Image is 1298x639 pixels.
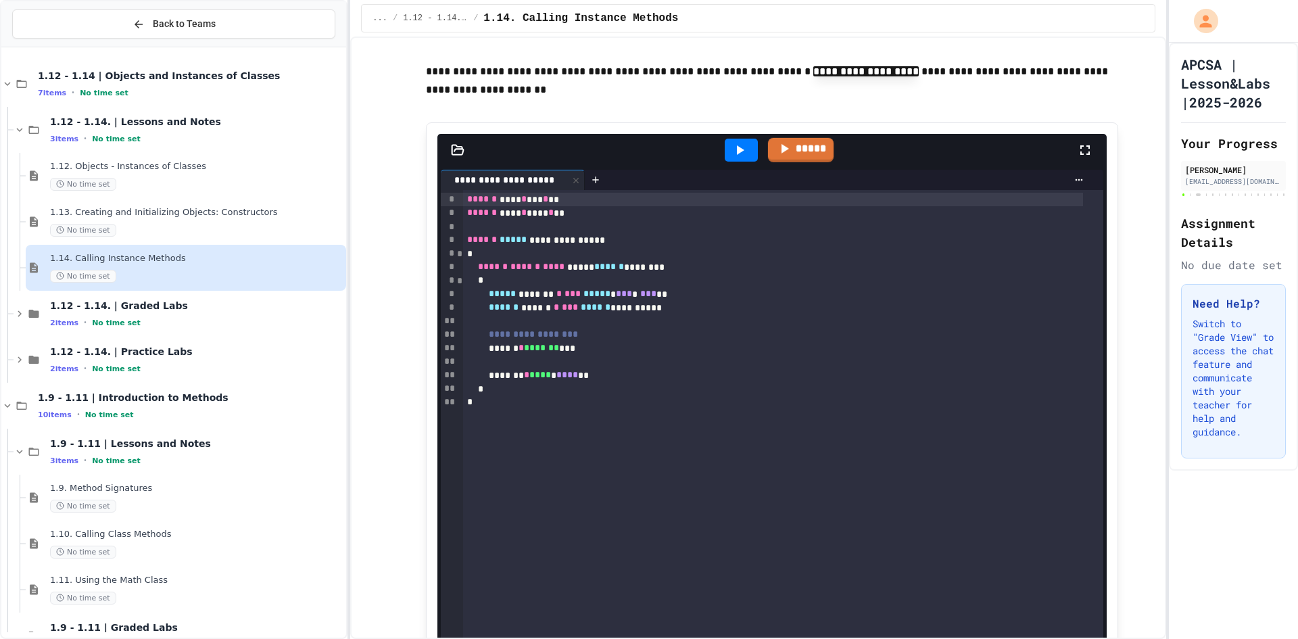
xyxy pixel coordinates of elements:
[80,89,128,97] span: No time set
[50,178,116,191] span: No time set
[50,437,343,450] span: 1.9 - 1.11 | Lessons and Notes
[38,70,343,82] span: 1.12 - 1.14 | Objects and Instances of Classes
[12,9,335,39] button: Back to Teams
[50,135,78,143] span: 3 items
[50,592,116,605] span: No time set
[50,116,343,128] span: 1.12 - 1.14. | Lessons and Notes
[50,483,343,494] span: 1.9. Method Signatures
[50,364,78,373] span: 2 items
[50,546,116,559] span: No time set
[92,135,141,143] span: No time set
[50,224,116,237] span: No time set
[372,13,387,24] span: ...
[72,87,74,98] span: •
[473,13,478,24] span: /
[84,317,87,328] span: •
[50,207,343,218] span: 1.13. Creating and Initializing Objects: Constructors
[50,318,78,327] span: 2 items
[84,455,87,466] span: •
[84,133,87,144] span: •
[483,10,678,26] span: 1.14. Calling Instance Methods
[153,17,216,31] span: Back to Teams
[1181,214,1286,252] h2: Assignment Details
[50,300,343,312] span: 1.12 - 1.14. | Graded Labs
[84,363,87,374] span: •
[50,500,116,513] span: No time set
[38,410,72,419] span: 10 items
[50,161,343,172] span: 1.12. Objects - Instances of Classes
[1185,164,1282,176] div: [PERSON_NAME]
[92,456,141,465] span: No time set
[1180,5,1222,37] div: My Account
[1193,317,1274,439] p: Switch to "Grade View" to access the chat feature and communicate with your teacher for help and ...
[50,456,78,465] span: 3 items
[77,409,80,420] span: •
[403,13,468,24] span: 1.12 - 1.14. | Lessons and Notes
[38,392,343,404] span: 1.9 - 1.11 | Introduction to Methods
[92,318,141,327] span: No time set
[393,13,398,24] span: /
[1193,295,1274,312] h3: Need Help?
[1181,134,1286,153] h2: Your Progress
[50,253,343,264] span: 1.14. Calling Instance Methods
[50,621,343,634] span: 1.9 - 1.11 | Graded Labs
[50,346,343,358] span: 1.12 - 1.14. | Practice Labs
[85,410,134,419] span: No time set
[1181,257,1286,273] div: No due date set
[1181,55,1286,112] h1: APCSA | Lesson&Labs |2025-2026
[50,270,116,283] span: No time set
[92,364,141,373] span: No time set
[1185,176,1282,187] div: [EMAIL_ADDRESS][DOMAIN_NAME]
[38,89,66,97] span: 7 items
[50,575,343,586] span: 1.11. Using the Math Class
[50,529,343,540] span: 1.10. Calling Class Methods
